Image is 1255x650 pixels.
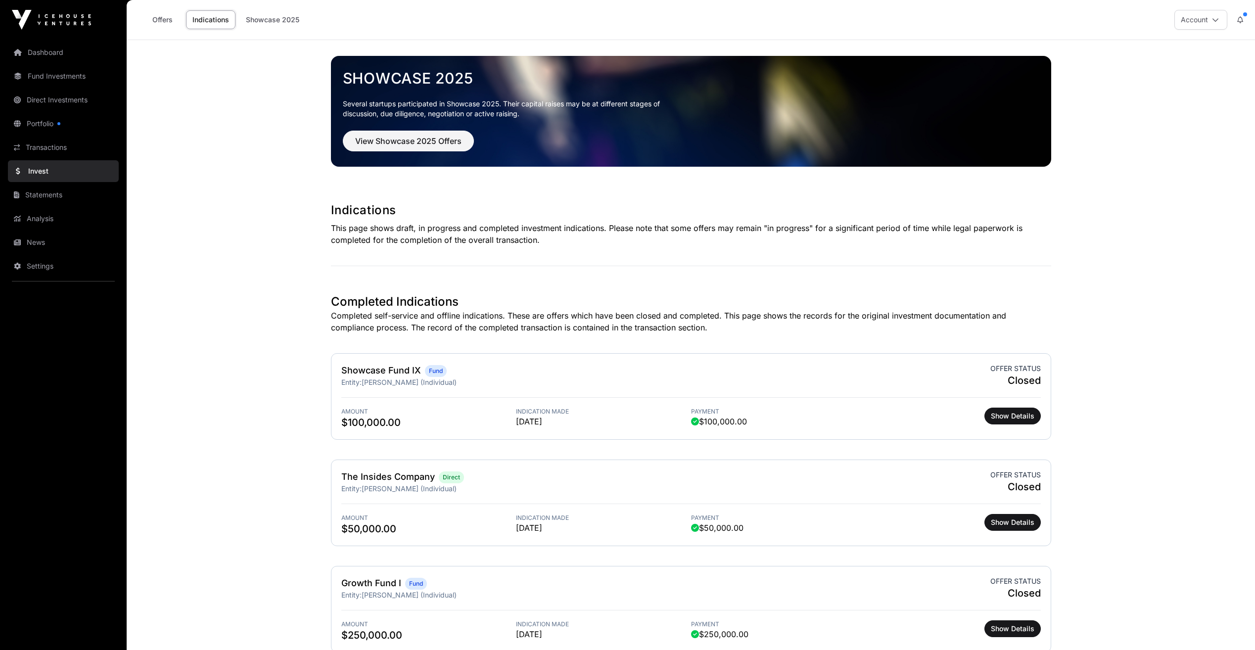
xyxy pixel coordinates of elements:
a: View Showcase 2025 Offers [343,140,474,150]
span: Offer status [990,364,1041,373]
button: Account [1174,10,1227,30]
span: $50,000.00 [341,522,516,536]
span: $100,000.00 [691,416,747,427]
h2: Showcase Fund IX [341,364,421,377]
h2: The Insides Company [341,470,435,484]
span: Amount [341,408,516,416]
a: Dashboard [8,42,119,63]
span: $250,000.00 [341,628,516,642]
span: Entity: [341,591,362,599]
a: Invest [8,160,119,182]
h1: Indications [331,202,1051,218]
span: Payment [691,514,866,522]
a: Offers [142,10,182,29]
span: Indication Made [516,514,691,522]
span: [PERSON_NAME] (Individual) [362,484,457,493]
span: Entity: [341,484,362,493]
a: Settings [8,255,119,277]
span: Closed [990,373,1041,387]
span: Show Details [991,624,1034,634]
img: Showcase 2025 [331,56,1051,167]
span: [DATE] [516,522,691,534]
span: [DATE] [516,416,691,427]
h2: Growth Fund I [341,576,401,590]
a: Indications [186,10,235,29]
p: Several startups participated in Showcase 2025. Their capital raises may be at different stages o... [343,99,675,119]
iframe: Chat Widget [1206,603,1255,650]
span: Fund [409,580,423,588]
span: $100,000.00 [341,416,516,429]
a: Fund Investments [8,65,119,87]
a: Analysis [8,208,119,230]
a: Portfolio [8,113,119,135]
span: Entity: [341,378,362,386]
button: Show Details [984,620,1041,637]
span: Show Details [991,517,1034,527]
span: [PERSON_NAME] (Individual) [362,378,457,386]
button: View Showcase 2025 Offers [343,131,474,151]
span: Show Details [991,411,1034,421]
button: Show Details [984,408,1041,424]
a: Statements [8,184,119,206]
span: Payment [691,408,866,416]
a: Direct Investments [8,89,119,111]
span: Closed [990,586,1041,600]
a: Showcase 2025 [239,10,306,29]
h1: Completed Indications [331,294,1051,310]
span: View Showcase 2025 Offers [355,135,462,147]
span: $50,000.00 [691,522,744,534]
span: Offer status [990,470,1041,480]
span: Indication Made [516,408,691,416]
span: Amount [341,620,516,628]
p: Completed self-service and offline indications. These are offers which have been closed and compl... [331,310,1051,333]
span: Indication Made [516,620,691,628]
a: Transactions [8,137,119,158]
span: Fund [429,367,443,375]
span: Amount [341,514,516,522]
button: Show Details [984,514,1041,531]
p: This page shows draft, in progress and completed investment indications. Please note that some of... [331,222,1051,246]
img: Icehouse Ventures Logo [12,10,91,30]
span: [DATE] [516,628,691,640]
span: Direct [443,473,460,481]
span: Offer status [990,576,1041,586]
a: Showcase 2025 [343,69,1039,87]
a: News [8,232,119,253]
span: $250,000.00 [691,628,748,640]
span: Closed [990,480,1041,494]
span: Payment [691,620,866,628]
span: [PERSON_NAME] (Individual) [362,591,457,599]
